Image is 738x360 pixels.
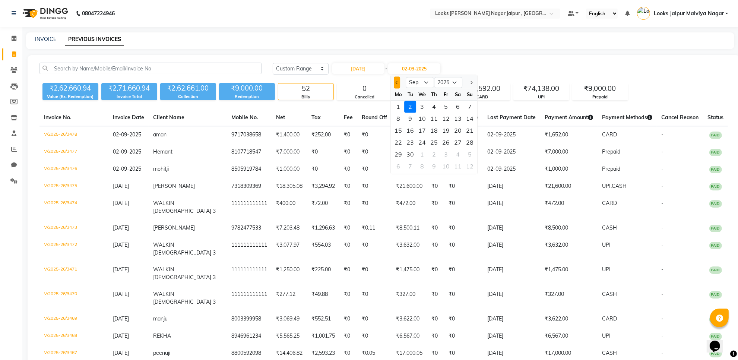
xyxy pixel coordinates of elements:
td: ₹0 [357,310,392,328]
div: 24 [416,137,428,149]
div: Sunday, October 12, 2025 [464,161,476,173]
span: WALK [153,241,169,248]
div: ₹9,000.00 [219,83,275,94]
td: ₹472.00 [392,195,427,220]
span: Payment Amount [545,114,593,121]
span: Prepaid [602,165,620,172]
span: - [385,65,387,73]
td: 7318309369 [227,178,272,195]
div: Tuesday, October 7, 2025 [404,161,416,173]
td: ₹49.88 [307,286,339,310]
div: Saturday, October 11, 2025 [452,161,464,173]
td: ₹1,400.00 [272,126,307,144]
div: Thursday, September 11, 2025 [428,113,440,125]
div: 7 [404,161,416,173]
span: PAID [709,200,722,208]
div: Monday, September 15, 2025 [392,125,404,137]
a: PREVIOUS INVOICES [65,33,124,46]
td: ₹0 [357,161,392,178]
span: Status [707,114,723,121]
div: ₹9,000.00 [573,83,628,94]
td: ₹7,000.00 [272,143,307,161]
td: 111111111111 [227,261,272,286]
td: ₹0 [357,261,392,286]
span: - [661,241,663,248]
div: 19 [440,125,452,137]
span: PAID [709,266,722,274]
div: 16 [404,125,416,137]
td: ₹327.00 [392,286,427,310]
div: 2 [404,101,416,113]
span: Cancel Reason [661,114,699,121]
div: 9 [428,161,440,173]
b: 08047224946 [82,3,115,24]
div: Invoice Total [101,94,157,100]
td: ₹3,622.00 [392,310,427,328]
span: - [661,165,663,172]
td: ₹3,077.97 [272,237,307,261]
div: 8 [416,161,428,173]
td: ₹0 [427,237,444,261]
div: Monday, September 1, 2025 [392,101,404,113]
td: ₹0 [339,310,357,328]
div: 6 [452,101,464,113]
span: CASH [612,183,627,189]
div: Tuesday, September 2, 2025 [404,101,416,113]
td: ₹0.11 [357,220,392,237]
td: 9717038658 [227,126,272,144]
span: - [661,183,663,189]
div: Bills [278,94,333,100]
td: ₹0 [339,143,357,161]
td: ₹1,652.00 [540,126,598,144]
span: aman [153,131,167,138]
div: Collection [160,94,216,100]
div: Tuesday, September 16, 2025 [404,125,416,137]
div: ₹2,71,660.94 [101,83,157,94]
td: V/2025-26/3473 [39,220,108,237]
td: ₹472.00 [540,195,598,220]
div: Monday, September 22, 2025 [392,137,404,149]
span: Mobile No. [231,114,258,121]
div: Saturday, September 13, 2025 [452,113,464,125]
td: ₹552.51 [307,310,339,328]
div: 5 [440,101,452,113]
select: Select month [406,77,434,88]
td: V/2025-26/3471 [39,261,108,286]
td: V/2025-26/3478 [39,126,108,144]
td: V/2025-26/3468 [39,328,108,345]
td: ₹0 [339,161,357,178]
td: ₹0 [357,195,392,220]
span: CARD [602,315,617,322]
td: ₹0 [444,310,483,328]
span: WALK [153,291,169,297]
td: ₹1,000.00 [272,161,307,178]
div: 6 [392,161,404,173]
td: ₹1,296.63 [307,220,339,237]
td: ₹0 [339,195,357,220]
td: [DATE] [483,178,540,195]
div: ₹59,592.00 [455,83,510,94]
td: V/2025-26/3475 [39,178,108,195]
span: Payment Methods [602,114,652,121]
div: 9 [404,113,416,125]
td: ₹0 [357,143,392,161]
span: [DATE] [113,241,129,248]
span: Invoice No. [44,114,72,121]
span: - [661,266,663,273]
span: Prepaid [602,148,620,155]
span: 02-09-2025 [113,131,141,138]
td: 8107718547 [227,143,272,161]
div: ₹74,138.00 [514,83,569,94]
div: Sunday, September 14, 2025 [464,113,476,125]
div: Cancelled [337,94,392,100]
div: UPI [514,94,569,100]
span: - [661,291,663,297]
span: PAID [709,166,722,173]
span: Tax [311,114,321,121]
div: 28 [464,137,476,149]
span: PAID [709,132,722,139]
td: ₹0 [357,328,392,345]
td: 111111111111 [227,237,272,261]
div: 21 [464,125,476,137]
div: 27 [452,137,464,149]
